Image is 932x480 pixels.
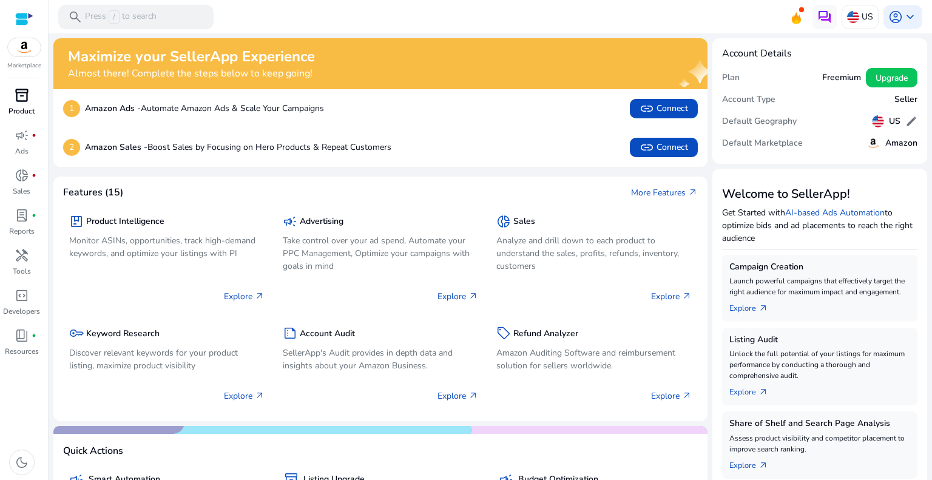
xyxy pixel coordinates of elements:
[63,100,80,117] p: 1
[722,73,740,83] h5: Plan
[496,214,511,229] span: donut_small
[8,38,41,56] img: amazon.svg
[513,329,578,339] h5: Refund Analyzer
[722,117,797,127] h5: Default Geography
[885,138,917,149] h5: Amazon
[85,141,147,153] b: Amazon Sales -
[15,455,29,470] span: dark_mode
[729,262,910,272] h5: Campaign Creation
[889,117,900,127] h5: US
[283,214,297,229] span: campaign
[3,306,40,317] p: Developers
[903,10,917,24] span: keyboard_arrow_down
[15,146,29,157] p: Ads
[300,329,355,339] h5: Account Audit
[69,214,84,229] span: package
[32,333,36,338] span: fiber_manual_record
[729,275,910,297] p: Launch powerful campaigns that effectively target the right audience for maximum impact and engag...
[905,115,917,127] span: edit
[85,103,141,114] b: Amazon Ads -
[722,95,775,105] h5: Account Type
[468,391,478,401] span: arrow_outward
[630,99,698,118] button: linkConnect
[894,95,917,105] h5: Seller
[255,391,265,401] span: arrow_outward
[68,10,83,24] span: search
[722,187,917,201] h3: Welcome to SellerApp!
[69,346,265,372] p: Discover relevant keywords for your product listing, maximize product visibility
[729,335,910,345] h5: Listing Audit
[758,461,768,470] span: arrow_outward
[69,234,265,260] p: Monitor ASINs, opportunities, track high-demand keywords, and optimize your listings with PI
[15,248,29,263] span: handyman
[68,68,315,79] h4: Almost there! Complete the steps below to keep going!
[729,348,910,381] p: Unlock the full potential of your listings for maximum performance by conducting a thorough and c...
[682,291,692,301] span: arrow_outward
[496,346,692,372] p: Amazon Auditing Software and reimbursement solution for sellers worldwide.
[283,234,478,272] p: Take control over your ad spend, Automate your PPC Management, Optimize your campaigns with goals...
[7,61,41,70] p: Marketplace
[729,433,910,455] p: Assess product visibility and competitor placement to improve search ranking.
[85,102,324,115] p: Automate Amazon Ads & Scale Your Campaigns
[437,390,478,402] p: Explore
[15,328,29,343] span: book_4
[862,6,873,27] p: US
[15,168,29,183] span: donut_small
[15,128,29,143] span: campaign
[729,297,778,314] a: Explorearrow_outward
[729,381,778,398] a: Explorearrow_outward
[63,445,123,457] h4: Quick Actions
[85,141,391,154] p: Boost Sales by Focusing on Hero Products & Repeat Customers
[63,139,80,156] p: 2
[513,217,535,227] h5: Sales
[496,326,511,340] span: sell
[822,73,861,83] h5: Freemium
[255,291,265,301] span: arrow_outward
[688,188,698,197] span: arrow_outward
[15,288,29,303] span: code_blocks
[682,391,692,401] span: arrow_outward
[86,217,164,227] h5: Product Intelligence
[496,234,692,272] p: Analyze and drill down to each product to understand the sales, profits, refunds, inventory, cust...
[63,187,123,198] h4: Features (15)
[9,226,35,237] p: Reports
[15,88,29,103] span: inventory_2
[722,48,792,59] h4: Account Details
[785,207,885,218] a: AI-based Ads Automation
[729,419,910,429] h5: Share of Shelf and Search Page Analysis
[13,266,31,277] p: Tools
[283,346,478,372] p: SellerApp's Audit provides in depth data and insights about your Amazon Business.
[631,186,698,199] a: More Featuresarrow_outward
[468,291,478,301] span: arrow_outward
[32,213,36,218] span: fiber_manual_record
[69,326,84,340] span: key
[15,208,29,223] span: lab_profile
[847,11,859,23] img: us.svg
[876,72,908,84] span: Upgrade
[866,136,880,150] img: amazon.svg
[866,68,917,87] button: Upgrade
[13,186,30,197] p: Sales
[640,140,688,155] span: Connect
[651,290,692,303] p: Explore
[32,133,36,138] span: fiber_manual_record
[109,10,120,24] span: /
[651,390,692,402] p: Explore
[300,217,343,227] h5: Advertising
[630,138,698,157] button: linkConnect
[85,10,157,24] p: Press to search
[722,206,917,245] p: Get Started with to optimize bids and ad placements to reach the right audience
[437,290,478,303] p: Explore
[640,101,688,116] span: Connect
[888,10,903,24] span: account_circle
[640,101,654,116] span: link
[758,387,768,397] span: arrow_outward
[224,390,265,402] p: Explore
[68,48,315,66] h2: Maximize your SellerApp Experience
[758,303,768,313] span: arrow_outward
[86,329,160,339] h5: Keyword Research
[32,173,36,178] span: fiber_manual_record
[729,455,778,472] a: Explorearrow_outward
[722,138,803,149] h5: Default Marketplace
[5,346,39,357] p: Resources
